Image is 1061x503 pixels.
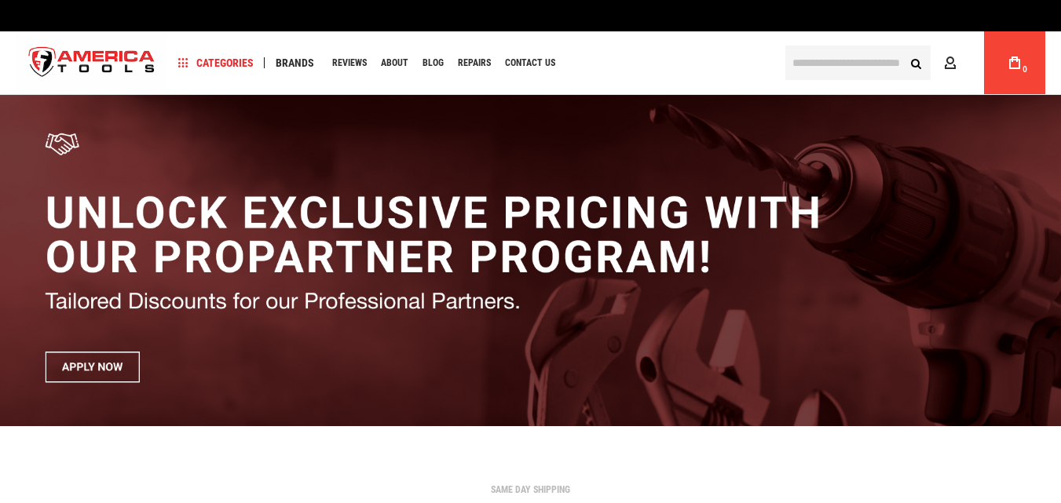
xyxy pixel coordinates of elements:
a: store logo [16,34,168,93]
a: Repairs [451,53,498,74]
a: Brands [269,53,321,74]
a: Contact Us [498,53,562,74]
a: About [374,53,415,74]
span: Reviews [332,58,367,67]
a: Reviews [325,53,374,74]
span: Categories [178,57,254,68]
button: Search [901,48,931,78]
span: Contact Us [505,58,555,67]
span: Blog [423,58,444,67]
span: About [381,58,408,67]
span: Repairs [458,58,491,67]
div: SAME DAY SHIPPING [12,485,1049,494]
a: Blog [415,53,451,74]
a: 0 [1000,31,1030,94]
img: America Tools [16,34,168,93]
a: Categories [171,53,261,74]
span: Brands [276,57,314,68]
span: 0 [1023,65,1027,74]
